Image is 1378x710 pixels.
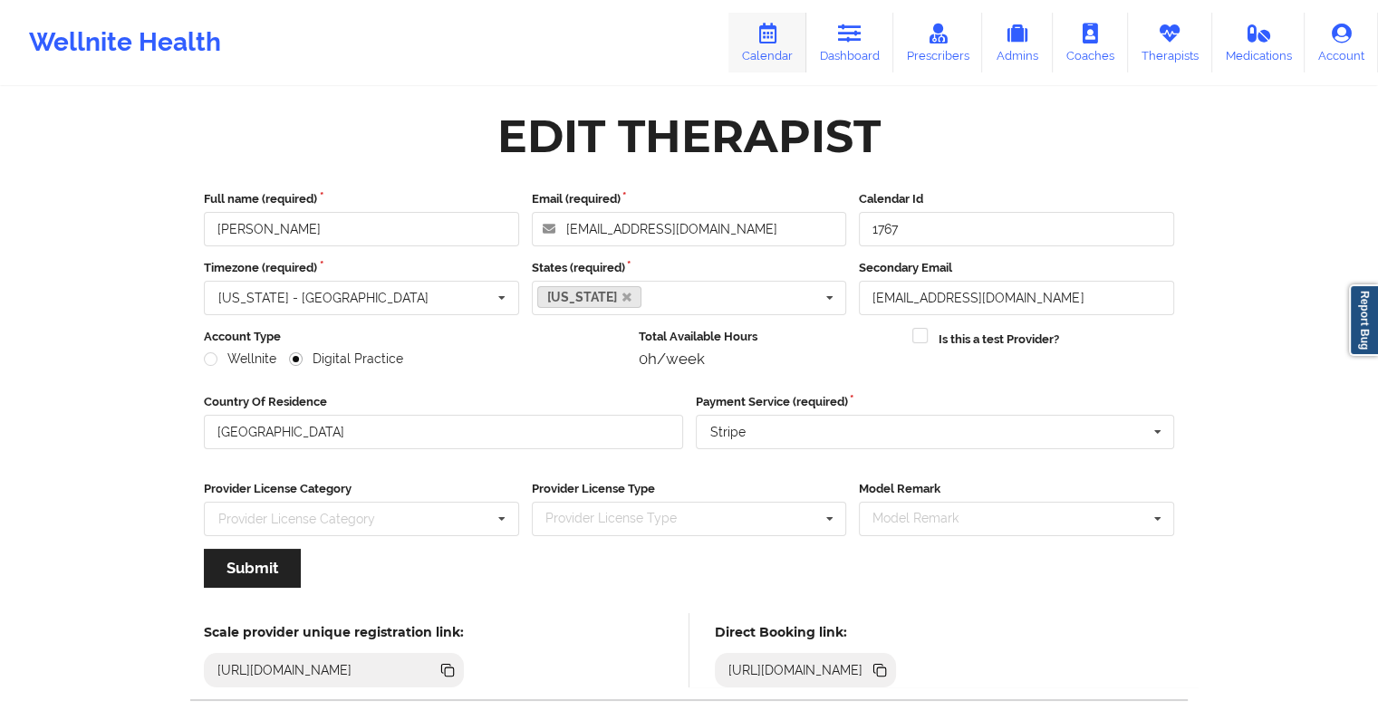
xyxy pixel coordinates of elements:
[497,108,881,165] div: Edit Therapist
[859,212,1174,246] input: Calendar Id
[982,13,1053,72] a: Admins
[204,624,464,640] h5: Scale provider unique registration link:
[859,480,1174,498] label: Model Remark
[532,190,847,208] label: Email (required)
[1349,284,1378,356] a: Report Bug
[1128,13,1212,72] a: Therapists
[696,393,1175,411] label: Payment Service (required)
[939,331,1059,349] label: Is this a test Provider?
[859,281,1174,315] input: Email
[721,661,871,679] div: [URL][DOMAIN_NAME]
[218,513,375,525] div: Provider License Category
[537,286,642,308] a: [US_STATE]
[204,351,276,367] label: Wellnite
[210,661,360,679] div: [URL][DOMAIN_NAME]
[868,508,985,529] div: Model Remark
[218,292,429,304] div: [US_STATE] - [GEOGRAPHIC_DATA]
[1053,13,1128,72] a: Coaches
[1212,13,1306,72] a: Medications
[532,480,847,498] label: Provider License Type
[204,259,519,277] label: Timezone (required)
[204,393,683,411] label: Country Of Residence
[715,624,897,640] h5: Direct Booking link:
[541,508,703,529] div: Provider License Type
[532,259,847,277] label: States (required)
[639,328,901,346] label: Total Available Hours
[289,351,403,367] label: Digital Practice
[639,350,901,368] div: 0h/week
[204,480,519,498] label: Provider License Category
[204,190,519,208] label: Full name (required)
[806,13,893,72] a: Dashboard
[728,13,806,72] a: Calendar
[710,426,746,438] div: Stripe
[204,328,626,346] label: Account Type
[859,190,1174,208] label: Calendar Id
[204,212,519,246] input: Full name
[204,549,301,588] button: Submit
[859,259,1174,277] label: Secondary Email
[1305,13,1378,72] a: Account
[532,212,847,246] input: Email address
[893,13,983,72] a: Prescribers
